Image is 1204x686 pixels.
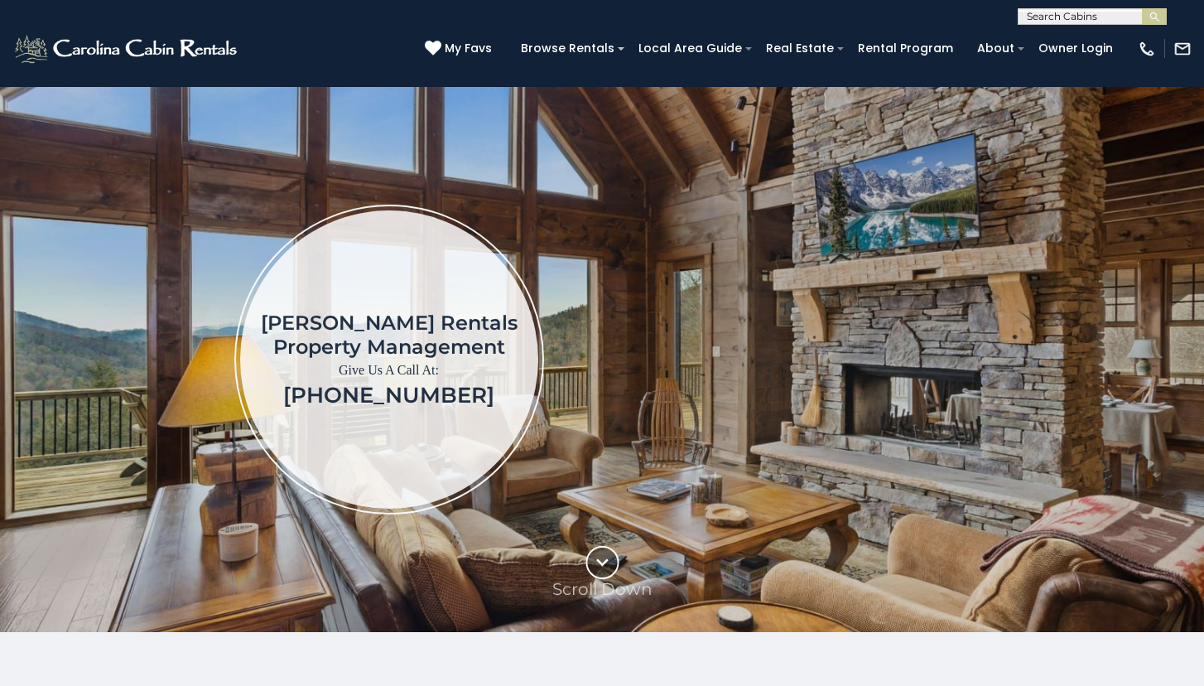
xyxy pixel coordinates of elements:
img: White-1-2.png [12,32,242,65]
a: Browse Rentals [513,36,623,61]
img: phone-regular-white.png [1138,40,1156,58]
a: Owner Login [1030,36,1121,61]
a: Real Estate [758,36,842,61]
a: [PHONE_NUMBER] [283,382,494,408]
span: My Favs [445,40,492,57]
a: Local Area Guide [630,36,750,61]
iframe: New Contact Form [753,136,1179,582]
img: mail-regular-white.png [1173,40,1192,58]
p: Scroll Down [552,579,653,599]
a: My Favs [425,40,496,58]
a: Rental Program [850,36,961,61]
h1: [PERSON_NAME] Rentals Property Management [261,311,518,359]
p: Give Us A Call At: [261,359,518,382]
a: About [969,36,1023,61]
